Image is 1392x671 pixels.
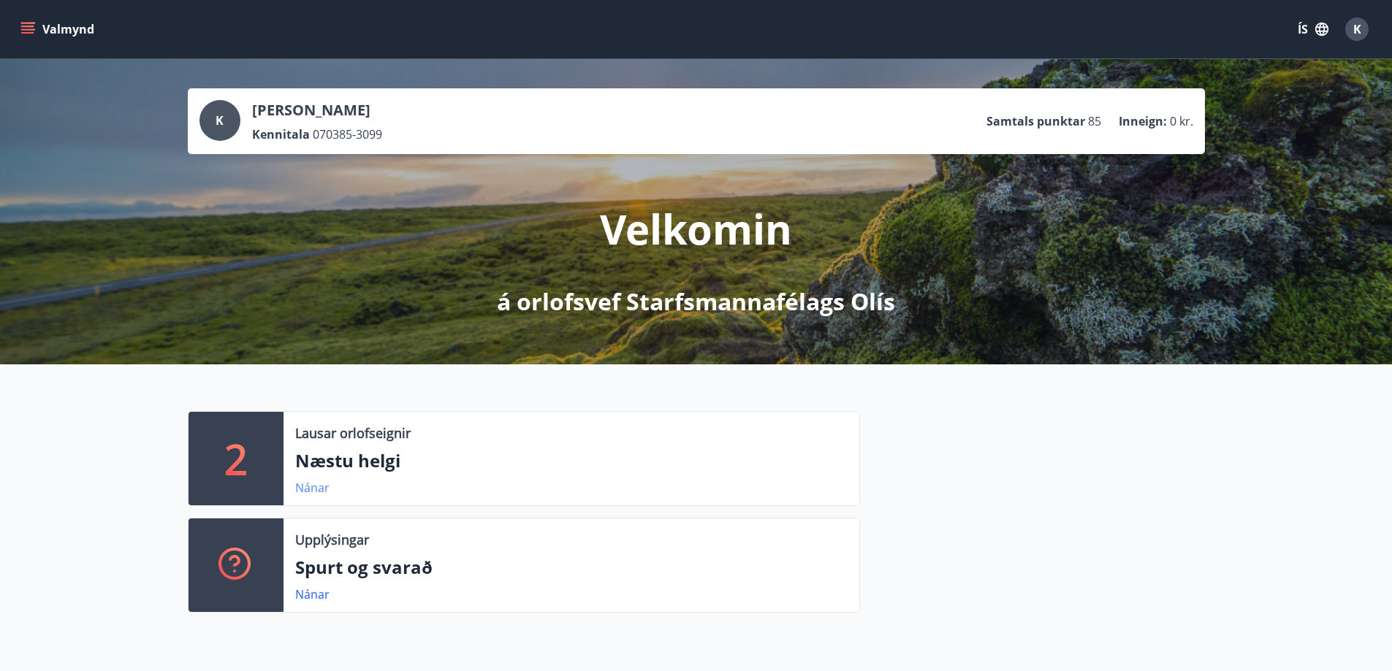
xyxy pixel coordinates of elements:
[1119,113,1167,129] p: Inneign :
[295,480,330,496] a: Nánar
[313,126,382,142] span: 070385-3099
[986,113,1085,129] p: Samtals punktar
[1353,21,1361,37] span: K
[216,112,224,129] span: K
[295,423,411,442] p: Lausar orlofseignir
[1339,12,1374,47] button: K
[1088,113,1101,129] span: 85
[18,16,100,42] button: menu
[497,285,895,318] p: á orlofsvef Starfsmannafélags Olís
[295,586,330,602] a: Nánar
[295,530,369,549] p: Upplýsingar
[252,100,382,120] p: [PERSON_NAME]
[224,431,248,486] p: 2
[252,126,310,142] p: Kennitala
[295,448,848,473] p: Næstu helgi
[1290,16,1336,42] button: ÍS
[295,555,848,580] p: Spurt og svarað
[600,201,792,256] p: Velkomin
[1170,113,1193,129] span: 0 kr.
